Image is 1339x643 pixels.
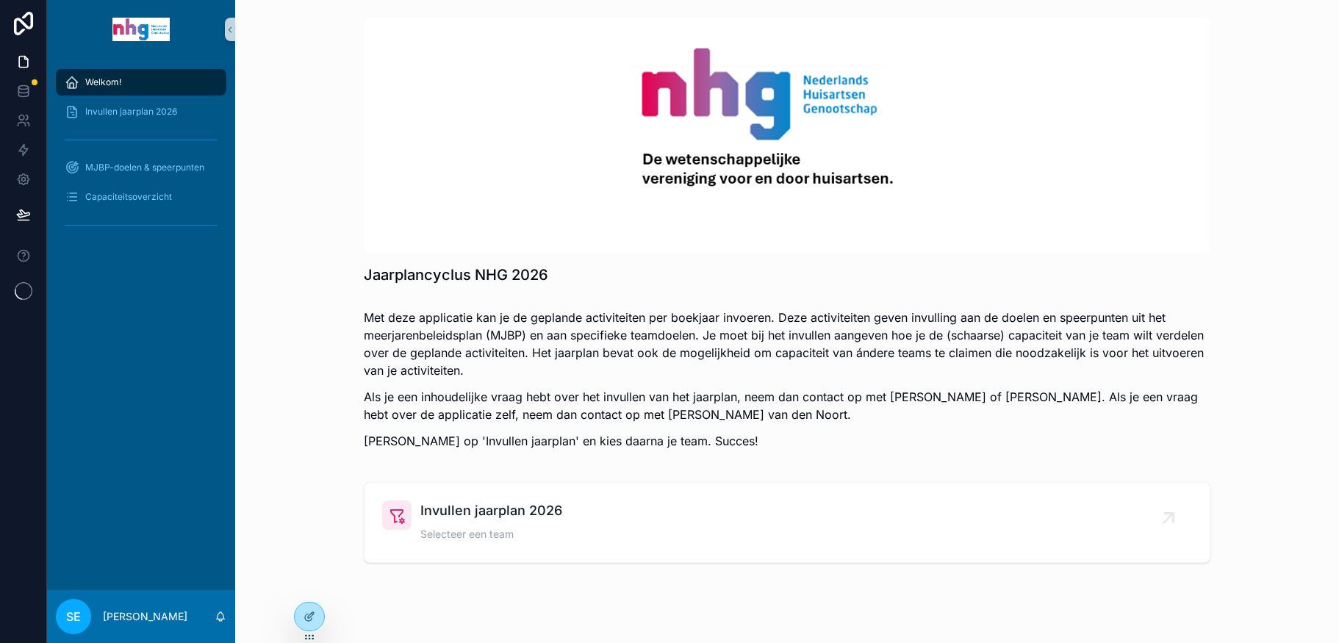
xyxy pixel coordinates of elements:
[56,184,226,210] a: Capaciteitsoverzicht
[85,76,121,88] span: Welkom!
[112,18,170,41] img: App logo
[47,59,235,256] div: scrollable content
[85,106,177,118] span: Invullen jaarplan 2026
[365,483,1210,562] a: Invullen jaarplan 2026Selecteer een team
[364,309,1210,379] p: Met deze applicatie kan je de geplande activiteiten per boekjaar invoeren. Deze activiteiten geve...
[66,608,81,625] span: SE
[85,191,172,203] span: Capaciteitsoverzicht
[364,388,1210,423] p: Als je een inhoudelijke vraag hebt over het invullen van het jaarplan, neem dan contact op met [P...
[420,527,562,542] span: Selecteer een team
[85,162,204,173] span: MJBP-doelen & speerpunten
[420,500,562,521] span: Invullen jaarplan 2026
[103,609,187,624] p: [PERSON_NAME]
[364,432,1210,450] p: [PERSON_NAME] op 'Invullen jaarplan' en kies daarna je team. Succes!
[364,265,548,285] h1: Jaarplancyclus NHG 2026
[56,154,226,181] a: MJBP-doelen & speerpunten
[56,69,226,96] a: Welkom!
[56,98,226,125] a: Invullen jaarplan 2026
